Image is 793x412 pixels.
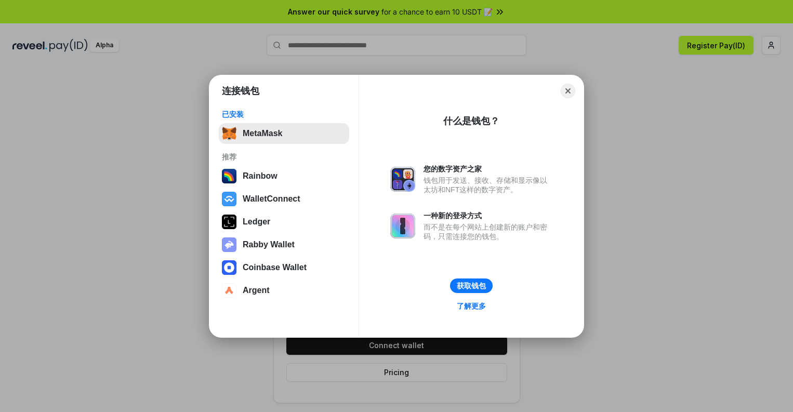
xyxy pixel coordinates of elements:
img: svg+xml,%3Csvg%20width%3D%2228%22%20height%3D%2228%22%20viewBox%3D%220%200%2028%2028%22%20fill%3D... [222,283,236,298]
div: 而不是在每个网站上创建新的账户和密码，只需连接您的钱包。 [424,222,552,241]
img: svg+xml,%3Csvg%20fill%3D%22none%22%20height%3D%2233%22%20viewBox%3D%220%200%2035%2033%22%20width%... [222,126,236,141]
img: svg+xml,%3Csvg%20xmlns%3D%22http%3A%2F%2Fwww.w3.org%2F2000%2Fsvg%22%20width%3D%2228%22%20height%3... [222,215,236,229]
button: Argent [219,280,349,301]
div: 钱包用于发送、接收、存储和显示像以太坊和NFT这样的数字资产。 [424,176,552,194]
button: Ledger [219,211,349,232]
button: 获取钱包 [450,278,493,293]
div: Rabby Wallet [243,240,295,249]
img: svg+xml,%3Csvg%20xmlns%3D%22http%3A%2F%2Fwww.w3.org%2F2000%2Fsvg%22%20fill%3D%22none%22%20viewBox... [390,167,415,192]
div: Rainbow [243,171,277,181]
img: svg+xml,%3Csvg%20width%3D%22120%22%20height%3D%22120%22%20viewBox%3D%220%200%20120%20120%22%20fil... [222,169,236,183]
button: MetaMask [219,123,349,144]
a: 了解更多 [451,299,492,313]
h1: 连接钱包 [222,85,259,97]
div: Coinbase Wallet [243,263,307,272]
div: MetaMask [243,129,282,138]
div: WalletConnect [243,194,300,204]
div: 了解更多 [457,301,486,311]
img: svg+xml,%3Csvg%20xmlns%3D%22http%3A%2F%2Fwww.w3.org%2F2000%2Fsvg%22%20fill%3D%22none%22%20viewBox... [390,214,415,238]
div: Argent [243,286,270,295]
img: svg+xml,%3Csvg%20xmlns%3D%22http%3A%2F%2Fwww.w3.org%2F2000%2Fsvg%22%20fill%3D%22none%22%20viewBox... [222,237,236,252]
div: 已安装 [222,110,346,119]
div: 推荐 [222,152,346,162]
div: 什么是钱包？ [443,115,499,127]
div: Ledger [243,217,270,227]
button: Coinbase Wallet [219,257,349,278]
img: svg+xml,%3Csvg%20width%3D%2228%22%20height%3D%2228%22%20viewBox%3D%220%200%2028%2028%22%20fill%3D... [222,192,236,206]
button: WalletConnect [219,189,349,209]
button: Close [561,84,575,98]
div: 获取钱包 [457,281,486,290]
div: 一种新的登录方式 [424,211,552,220]
button: Rainbow [219,166,349,187]
div: 您的数字资产之家 [424,164,552,174]
img: svg+xml,%3Csvg%20width%3D%2228%22%20height%3D%2228%22%20viewBox%3D%220%200%2028%2028%22%20fill%3D... [222,260,236,275]
button: Rabby Wallet [219,234,349,255]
